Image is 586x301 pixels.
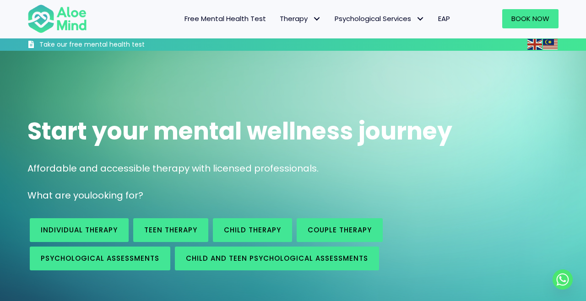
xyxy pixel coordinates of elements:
[543,39,559,49] a: Malay
[27,114,452,148] span: Start your mental wellness journey
[184,14,266,23] span: Free Mental Health Test
[30,218,129,242] a: Individual therapy
[186,253,368,263] span: Child and Teen Psychological assessments
[41,225,118,235] span: Individual therapy
[502,9,559,28] a: Book Now
[413,12,427,26] span: Psychological Services: submenu
[41,253,159,263] span: Psychological assessments
[178,9,273,28] a: Free Mental Health Test
[527,39,543,49] a: English
[543,39,558,50] img: ms
[527,39,542,50] img: en
[30,247,170,270] a: Psychological assessments
[310,12,323,26] span: Therapy: submenu
[511,14,549,23] span: Book Now
[27,162,559,175] p: Affordable and accessible therapy with licensed professionals.
[280,14,321,23] span: Therapy
[213,218,292,242] a: Child Therapy
[553,269,573,290] a: Whatsapp
[431,9,457,28] a: EAP
[297,218,383,242] a: Couple therapy
[27,40,194,51] a: Take our free mental health test
[175,247,379,270] a: Child and Teen Psychological assessments
[273,9,328,28] a: TherapyTherapy: submenu
[144,225,197,235] span: Teen Therapy
[328,9,431,28] a: Psychological ServicesPsychological Services: submenu
[133,218,208,242] a: Teen Therapy
[99,9,457,28] nav: Menu
[27,189,90,202] span: What are you
[438,14,450,23] span: EAP
[308,225,372,235] span: Couple therapy
[39,40,194,49] h3: Take our free mental health test
[335,14,424,23] span: Psychological Services
[224,225,281,235] span: Child Therapy
[90,189,143,202] span: looking for?
[27,4,87,34] img: Aloe mind Logo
